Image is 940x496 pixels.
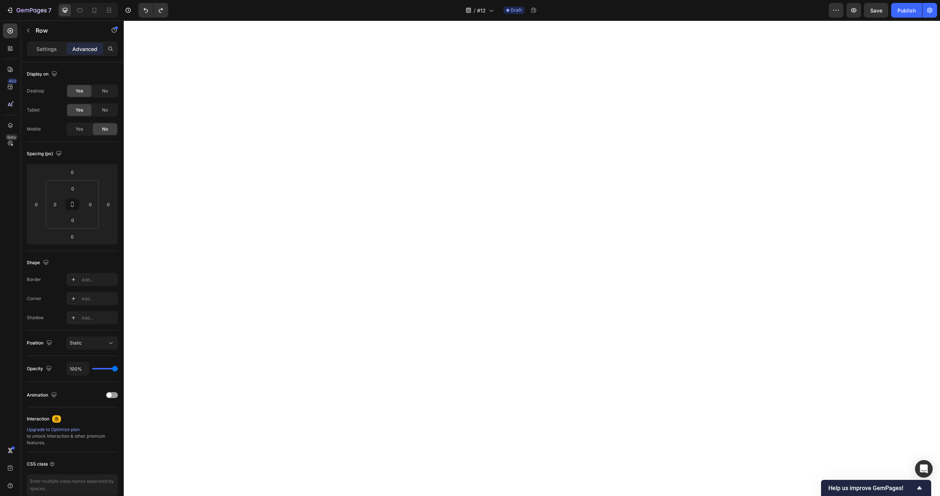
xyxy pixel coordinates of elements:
span: Draft [511,7,522,14]
div: Shadow [27,314,44,321]
div: Beta [6,134,18,140]
div: 450 [7,78,18,84]
input: 0px [85,199,96,210]
p: Settings [36,45,57,53]
input: 0px [65,215,80,226]
div: CSS class [27,461,55,467]
div: Animation [27,390,58,400]
input: 0 [103,199,114,210]
input: 0 [65,167,80,178]
button: Save [864,3,888,18]
div: Desktop [27,88,44,94]
div: Tablet [27,107,40,113]
span: Yes [76,88,83,94]
div: Undo/Redo [138,3,168,18]
div: Add... [82,277,116,283]
div: Add... [82,315,116,321]
p: Row [36,26,98,35]
span: No [102,126,108,132]
span: Save [870,7,882,14]
input: 0px [65,183,80,194]
div: to unlock Interaction & other premium features. [27,426,118,446]
span: No [102,88,108,94]
span: Yes [76,107,83,113]
p: 7 [48,6,51,15]
span: / [474,7,476,14]
button: Show survey - Help us improve GemPages! [828,484,924,492]
input: Auto [67,362,89,375]
div: Publish [897,7,916,14]
div: Spacing (px) [27,149,63,159]
div: Interaction [27,416,49,422]
span: Yes [76,126,83,132]
p: Advanced [72,45,97,53]
input: 0px [50,199,61,210]
span: Help us improve GemPages! [828,485,915,492]
div: Display on [27,69,59,79]
button: Static [66,336,118,350]
input: 0 [65,231,80,242]
span: #12 [477,7,486,14]
button: 7 [3,3,55,18]
input: 0 [31,199,42,210]
div: Shape [27,258,50,268]
div: Corner [27,295,41,302]
div: Open Intercom Messenger [915,460,933,478]
div: Opacity [27,364,53,374]
iframe: To enrich screen reader interactions, please activate Accessibility in Grammarly extension settings [124,21,940,496]
span: No [102,107,108,113]
div: Add... [82,296,116,302]
div: Border [27,276,41,283]
div: Upgrade to Optimize plan [27,426,118,433]
button: Publish [891,3,922,18]
div: Mobile [27,126,41,132]
span: Static [70,340,82,346]
div: Position [27,338,54,348]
